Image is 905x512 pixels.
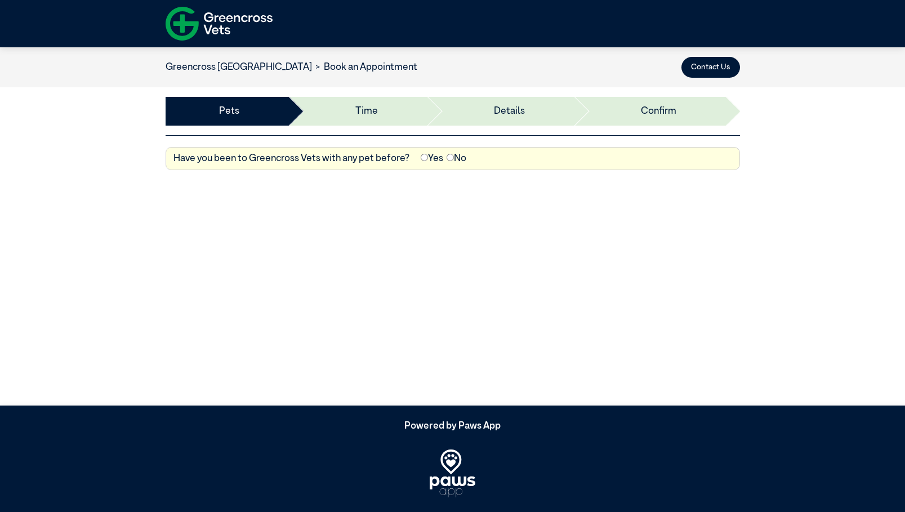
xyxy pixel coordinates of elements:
[421,154,428,161] input: Yes
[312,60,418,75] li: Book an Appointment
[681,57,740,78] button: Contact Us
[447,152,466,166] label: No
[166,63,312,72] a: Greencross [GEOGRAPHIC_DATA]
[166,3,273,44] img: f-logo
[219,104,239,119] a: Pets
[166,60,418,75] nav: breadcrumb
[447,154,454,161] input: No
[421,152,443,166] label: Yes
[430,449,476,497] img: PawsApp
[166,421,740,432] h5: Powered by Paws App
[173,152,409,166] label: Have you been to Greencross Vets with any pet before?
